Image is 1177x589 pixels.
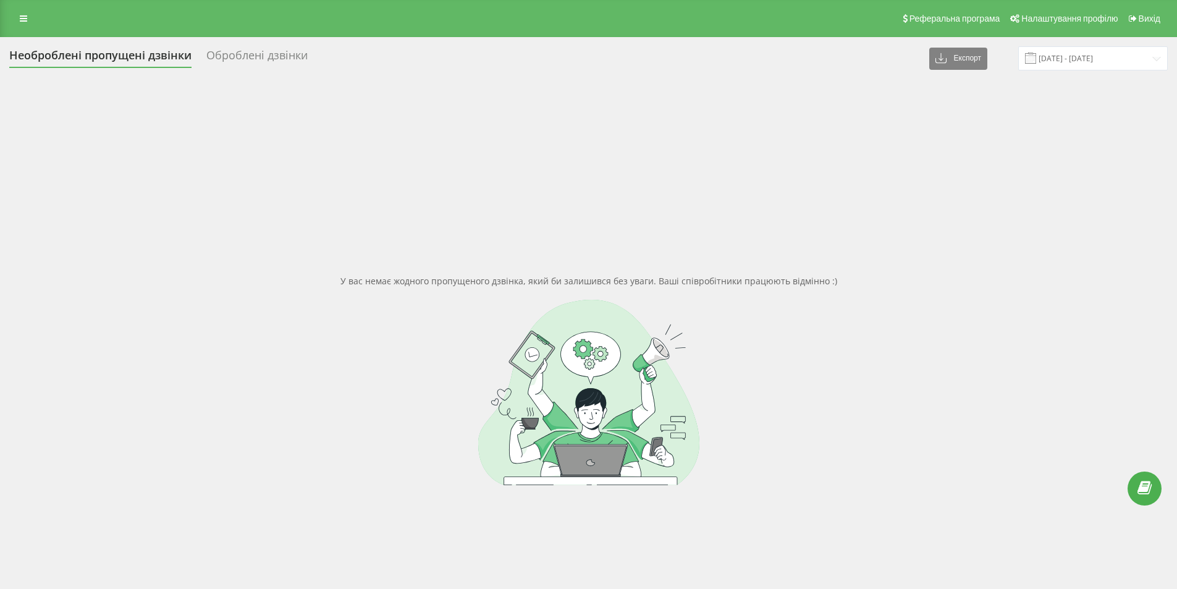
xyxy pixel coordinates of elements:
span: Реферальна програма [909,14,1000,23]
div: Необроблені пропущені дзвінки [9,49,192,68]
div: Оброблені дзвінки [206,49,308,68]
button: Експорт [929,48,987,70]
span: Вихід [1139,14,1160,23]
span: Налаштування профілю [1021,14,1118,23]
